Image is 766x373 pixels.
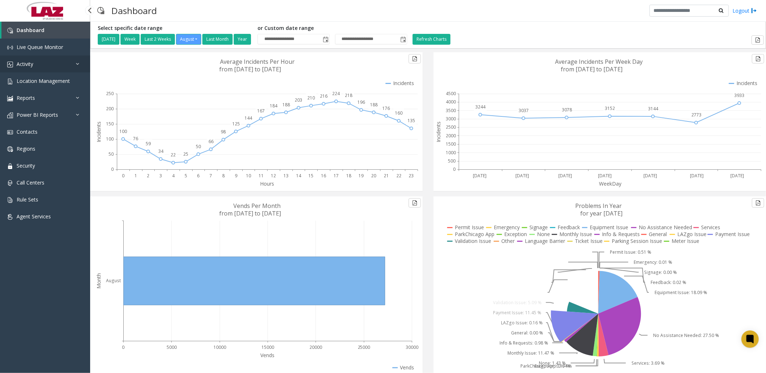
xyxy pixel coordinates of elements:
text: General: 0.00 % [511,330,543,336]
text: 135 [408,117,415,124]
text: 13 [283,173,289,179]
button: Last 2 Weeks [141,34,175,45]
span: Live Queue Monitor [17,44,63,50]
text: 1000 [446,150,456,156]
text: Services: 3.69 % [631,360,665,366]
button: Export to pdf [409,198,421,208]
text: [DATE] [690,173,704,179]
img: 'icon' [7,214,13,220]
text: 10000 [213,344,226,350]
text: WeekDay [599,180,622,187]
text: Exception [504,231,527,237]
span: Toggle popup [399,34,407,44]
text: 3500 [446,107,456,114]
text: Emergency: 0.01 % [634,259,673,265]
text: 188 [370,102,378,108]
text: ParkChicago App [455,231,494,237]
text: [DATE] [515,173,529,179]
text: 200 [106,106,114,112]
text: Validation Issue: 5.09 % [493,299,542,306]
img: 'icon' [7,28,13,34]
text: Vends [400,364,414,371]
img: 'icon' [7,62,13,67]
text: Permit Issue: 0.51 % [610,249,651,255]
button: Export to pdf [752,35,764,45]
text: 14 [296,173,301,179]
img: 'icon' [7,163,13,169]
text: [DATE] [558,173,572,179]
span: Regions [17,145,35,152]
text: Signage: 0.00 % [644,269,677,275]
text: Language Barrier [525,237,565,244]
text: 176 [383,105,390,111]
text: [DATE] [598,173,612,179]
h5: Select specific date range [98,25,252,31]
text: Feedback [558,224,580,231]
text: 9 [235,173,237,179]
text: 15000 [261,344,274,350]
text: Exception: 0.17 % [535,363,571,369]
text: 17 [334,173,339,179]
text: August [106,278,121,284]
span: Activity [17,61,33,67]
text: 2000 [446,133,456,139]
text: 11 [259,173,264,179]
text: Monthly Issue [559,231,592,237]
span: Location Management [17,77,70,84]
text: Other [501,237,515,244]
text: 196 [357,99,365,105]
span: Reports [17,94,35,101]
text: 167 [257,108,265,114]
text: Parking Session Issue [612,237,662,244]
text: Hours [260,180,274,187]
button: Refresh Charts [413,34,450,45]
text: Equipment Issue: 18.09 % [655,289,707,296]
text: No Assistance Needed [639,224,692,231]
text: 210 [307,95,315,101]
img: 'icon' [7,146,13,152]
text: 4000 [446,99,456,105]
text: [DATE] [473,173,487,179]
text: None: 1.43 % [539,360,566,366]
text: 3144 [648,106,659,112]
text: 250 [106,90,114,97]
text: 0 [122,173,124,179]
img: 'icon' [7,197,13,203]
button: Week [120,34,140,45]
text: 10 [246,173,251,179]
text: Incidents [435,121,442,142]
img: 'icon' [7,79,13,84]
text: Validation Issue [455,237,491,244]
text: 30000 [406,344,418,350]
text: from [DATE] to [DATE] [220,209,281,217]
text: Payment Issue [715,231,750,237]
text: 203 [295,97,302,103]
text: 1500 [446,141,456,147]
text: Equipment Issue [590,224,628,231]
text: 3078 [562,107,572,113]
text: Incidents [736,80,757,86]
text: 218 [345,92,352,98]
text: 4 [172,173,175,179]
text: 7 [210,173,212,179]
text: 12 [271,173,276,179]
text: 18 [346,173,351,179]
text: Feedback: 0.02 % [651,279,686,285]
img: logout [751,7,757,14]
text: 20 [371,173,376,179]
text: 0 [111,166,114,173]
span: Security [17,162,35,169]
text: Emergency [494,224,520,231]
text: 22 [171,152,176,158]
text: 20000 [309,344,322,350]
text: Meter Issue [672,237,699,244]
img: 'icon' [7,129,13,135]
text: 3244 [475,104,486,110]
text: 2 [147,173,149,179]
text: 34 [158,148,164,154]
text: [DATE] [730,173,744,179]
text: 23 [409,173,414,179]
text: 25000 [358,344,370,350]
button: Last Month [202,34,233,45]
text: Vends [261,352,275,359]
